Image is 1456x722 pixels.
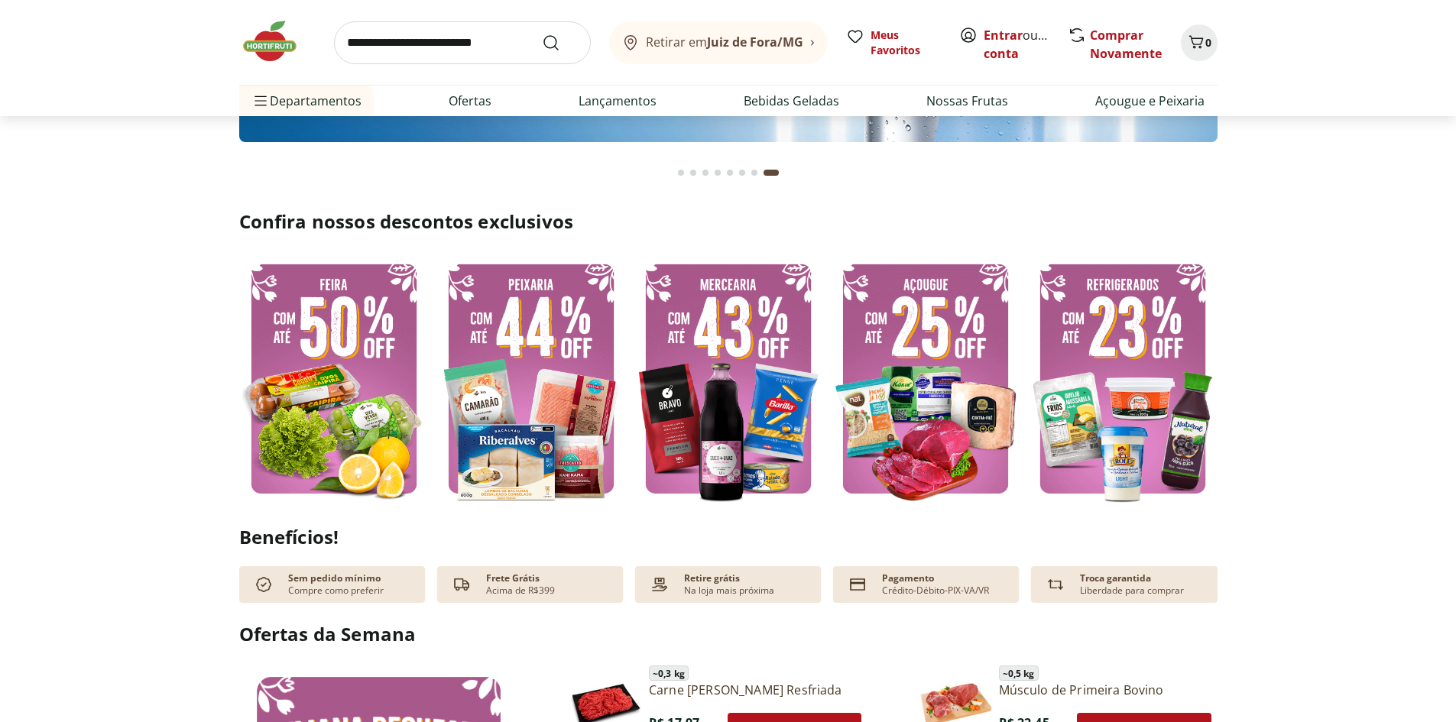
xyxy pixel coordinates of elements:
button: Submit Search [542,34,579,52]
img: Devolução [1043,572,1068,597]
span: ~ 0,3 kg [649,665,689,681]
img: truck [449,572,474,597]
p: Frete Grátis [486,572,540,584]
button: Menu [251,83,270,119]
span: ~ 0,5 kg [999,665,1039,681]
button: Go to page 5 from fs-carousel [724,154,736,191]
img: resfriados [1028,252,1218,505]
a: Lançamentos [579,92,657,110]
h2: Confira nossos descontos exclusivos [239,209,1218,234]
p: Acima de R$399 [486,584,555,597]
button: Go to page 1 from fs-carousel [675,154,687,191]
a: Nossas Frutas [926,92,1008,110]
img: mercearia [634,252,823,505]
button: Retirar emJuiz de Fora/MG [609,21,828,64]
p: Liberdade para comprar [1080,584,1184,597]
img: check [251,572,276,597]
b: Juiz de Fora/MG [707,34,803,50]
p: Sem pedido mínimo [288,572,381,584]
a: Meus Favoritos [846,28,941,58]
button: Go to page 2 from fs-carousel [687,154,699,191]
p: Retire grátis [684,572,740,584]
button: Go to page 6 from fs-carousel [736,154,748,191]
a: Bebidas Geladas [744,92,839,110]
span: Departamentos [251,83,362,119]
span: 0 [1205,35,1211,50]
input: search [334,21,591,64]
span: ou [984,26,1052,63]
span: Meus Favoritos [871,28,941,58]
img: card [845,572,870,597]
button: Carrinho [1181,24,1218,61]
img: pescados [436,252,626,505]
button: Current page from fs-carousel [760,154,782,191]
p: Na loja mais próxima [684,584,774,597]
span: Retirar em [646,35,803,49]
a: Carne [PERSON_NAME] Resfriada [649,682,861,698]
a: Açougue e Peixaria [1095,92,1205,110]
h2: Benefícios! [239,526,1218,548]
button: Go to page 4 from fs-carousel [712,154,724,191]
a: Comprar Novamente [1090,27,1162,62]
img: açougue [831,252,1020,505]
p: Troca garantida [1080,572,1151,584]
img: Hortifruti [239,18,316,64]
a: Entrar [984,27,1023,44]
h2: Ofertas da Semana [239,621,1218,647]
a: Ofertas [449,92,491,110]
button: Go to page 3 from fs-carousel [699,154,712,191]
img: feira [239,252,429,505]
a: Criar conta [984,27,1068,62]
p: Compre como preferir [288,584,384,597]
button: Go to page 7 from fs-carousel [748,154,760,191]
p: Pagamento [882,572,934,584]
img: payment [647,572,672,597]
a: Músculo de Primeira Bovino [999,682,1211,698]
p: Crédito-Débito-PIX-VA/VR [882,584,989,597]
